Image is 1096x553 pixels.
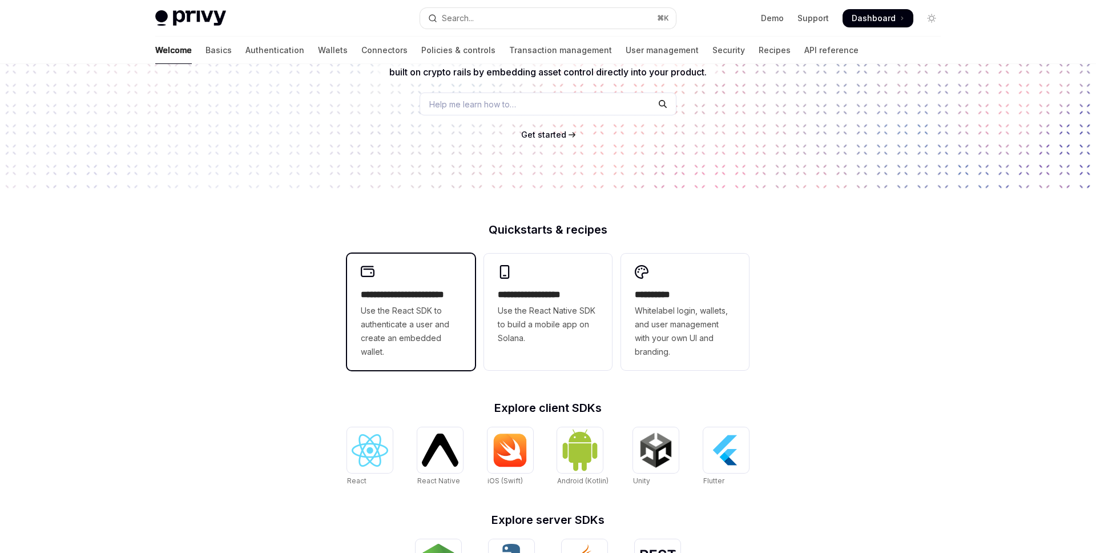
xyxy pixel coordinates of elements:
[347,427,393,487] a: ReactReact
[633,476,650,485] span: Unity
[484,254,612,370] a: **** **** **** ***Use the React Native SDK to build a mobile app on Solana.
[521,130,566,139] span: Get started
[442,11,474,25] div: Search...
[626,37,699,64] a: User management
[521,129,566,141] a: Get started
[498,304,598,345] span: Use the React Native SDK to build a mobile app on Solana.
[759,37,791,64] a: Recipes
[635,304,735,359] span: Whitelabel login, wallets, and user management with your own UI and branding.
[155,10,226,26] img: light logo
[487,476,523,485] span: iOS (Swift)
[347,224,749,235] h2: Quickstarts & recipes
[633,427,679,487] a: UnityUnity
[852,13,896,24] span: Dashboard
[761,13,784,24] a: Demo
[420,8,676,29] button: Open search
[361,304,461,359] span: Use the React SDK to authenticate a user and create an embedded wallet.
[562,428,598,471] img: Android (Kotlin)
[712,37,745,64] a: Security
[429,98,516,110] span: Help me learn how to…
[638,432,674,468] img: Unity
[245,37,304,64] a: Authentication
[347,476,366,485] span: React
[421,37,495,64] a: Policies & controls
[843,9,913,27] a: Dashboard
[621,254,749,370] a: **** *****Whitelabel login, wallets, and user management with your own UI and branding.
[657,14,669,23] span: ⌘ K
[487,427,533,487] a: iOS (Swift)iOS (Swift)
[804,37,859,64] a: API reference
[155,37,192,64] a: Welcome
[347,402,749,414] h2: Explore client SDKs
[797,13,829,24] a: Support
[347,514,749,526] h2: Explore server SDKs
[422,434,458,466] img: React Native
[205,37,232,64] a: Basics
[703,427,749,487] a: FlutterFlutter
[417,427,463,487] a: React NativeReact Native
[318,37,348,64] a: Wallets
[361,37,408,64] a: Connectors
[352,434,388,467] img: React
[417,476,460,485] span: React Native
[922,9,941,27] button: Toggle dark mode
[703,476,724,485] span: Flutter
[509,37,612,64] a: Transaction management
[557,427,609,487] a: Android (Kotlin)Android (Kotlin)
[557,476,609,485] span: Android (Kotlin)
[708,432,744,468] img: Flutter
[492,433,529,467] img: iOS (Swift)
